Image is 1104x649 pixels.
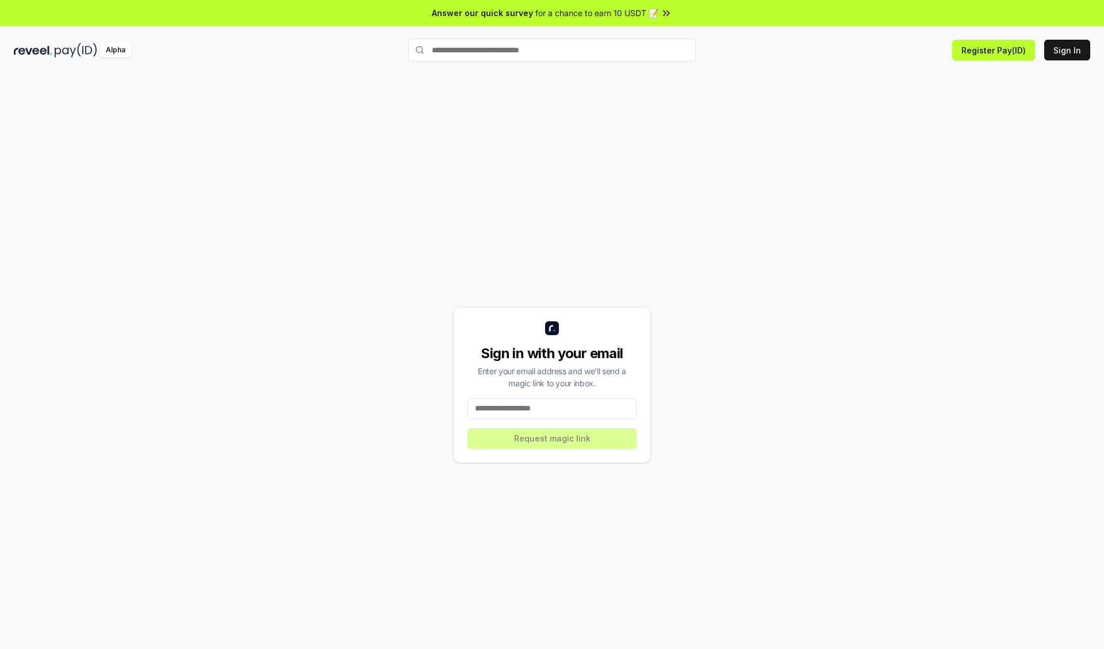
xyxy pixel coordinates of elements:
img: logo_small [545,321,559,335]
button: Register Pay(ID) [952,40,1035,60]
img: reveel_dark [14,43,52,57]
button: Sign In [1044,40,1090,60]
span: Answer our quick survey [432,7,533,19]
div: Sign in with your email [467,344,637,363]
div: Alpha [99,43,132,57]
img: pay_id [55,43,97,57]
div: Enter your email address and we’ll send a magic link to your inbox. [467,365,637,389]
span: for a chance to earn 10 USDT 📝 [535,7,658,19]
